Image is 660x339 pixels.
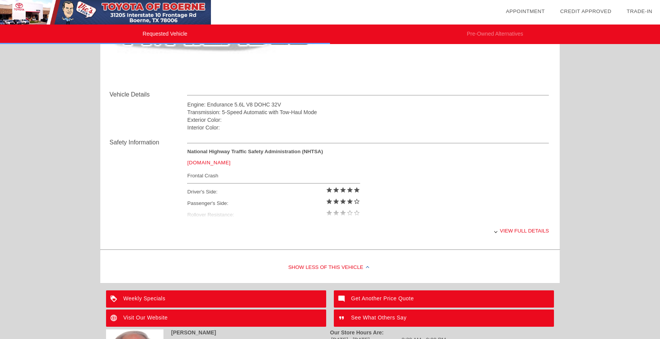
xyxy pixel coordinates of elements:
[106,290,326,308] a: Weekly Specials
[109,138,187,147] div: Safety Information
[171,329,216,336] strong: [PERSON_NAME]
[187,149,323,154] strong: National Highway Traffic Safety Administration (NHTSA)
[340,198,346,205] i: star
[326,187,333,193] i: star
[106,290,123,308] img: ic_loyalty_white_24dp_2x.png
[330,25,660,44] li: Pre-Owned Alternatives
[326,198,333,205] i: star
[627,8,652,14] a: Trade-In
[187,124,549,131] div: Interior Color:
[187,186,360,198] div: Driver's Side:
[340,187,346,193] i: star
[353,187,360,193] i: star
[346,198,353,205] i: star
[334,310,554,327] a: See What Others Say
[353,198,360,205] i: star_border
[187,108,549,116] div: Transmission: 5-Speed Automatic with Tow-Haul Mode
[333,198,340,205] i: star
[187,116,549,124] div: Exterior Color:
[187,101,549,108] div: Engine: Endurance 5.6L V8 DOHC 32V
[333,187,340,193] i: star
[187,171,360,180] div: Frontal Crash
[334,310,351,327] img: ic_format_quote_white_24dp_2x.png
[100,252,560,283] div: Show Less of this Vehicle
[506,8,545,14] a: Appointment
[109,90,187,99] div: Vehicle Details
[106,310,326,327] a: Visit Our Website
[346,187,353,193] i: star
[334,290,554,308] a: Get Another Price Quote
[560,8,611,14] a: Credit Approved
[106,310,123,327] img: ic_language_white_24dp_2x.png
[187,198,360,209] div: Passenger's Side:
[187,221,549,240] div: View full details
[187,160,230,165] a: [DOMAIN_NAME]
[334,290,351,308] img: ic_mode_comment_white_24dp_2x.png
[330,329,384,336] strong: Our Store Hours Are:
